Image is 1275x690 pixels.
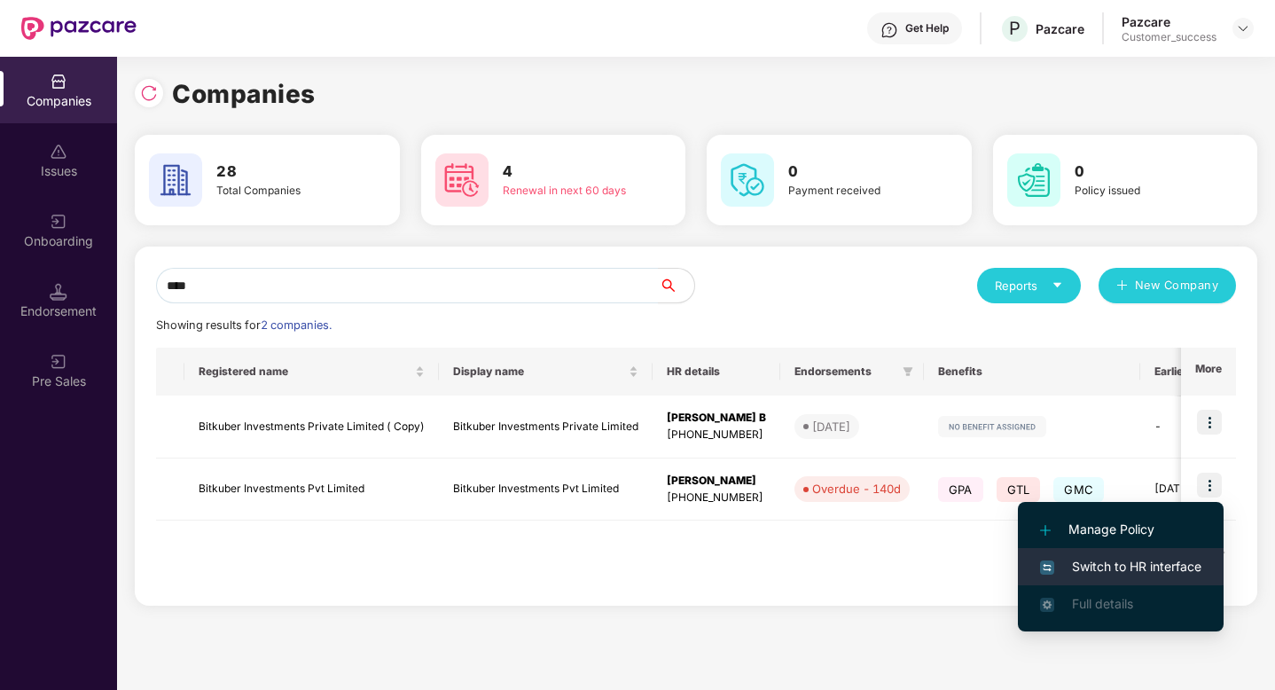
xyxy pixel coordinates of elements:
[1099,268,1236,303] button: plusNew Company
[1052,279,1063,291] span: caret-down
[50,283,67,301] img: svg+xml;base64,PHN2ZyB3aWR0aD0iMTQuNSIgaGVpZ2h0PSIxNC41IiB2aWV3Qm94PSIwIDAgMTYgMTYiIGZpbGw9Im5vbm...
[1040,525,1051,536] img: svg+xml;base64,PHN2ZyB4bWxucz0iaHR0cDovL3d3dy53My5vcmcvMjAwMC9zdmciIHdpZHRoPSIxMi4yMDEiIGhlaWdodD...
[261,318,332,332] span: 2 companies.
[435,153,489,207] img: svg+xml;base64,PHN2ZyB4bWxucz0iaHR0cDovL3d3dy53My5vcmcvMjAwMC9zdmciIHdpZHRoPSI2MCIgaGVpZ2h0PSI2MC...
[21,17,137,40] img: New Pazcare Logo
[1053,477,1104,502] span: GMC
[1072,596,1133,611] span: Full details
[1007,153,1060,207] img: svg+xml;base64,PHN2ZyB4bWxucz0iaHR0cDovL3d3dy53My5vcmcvMjAwMC9zdmciIHdpZHRoPSI2MCIgaGVpZ2h0PSI2MC...
[794,365,896,379] span: Endorsements
[995,277,1063,294] div: Reports
[658,268,695,303] button: search
[812,418,850,435] div: [DATE]
[903,366,913,377] span: filter
[1140,396,1255,459] td: -
[50,73,67,90] img: svg+xml;base64,PHN2ZyBpZD0iQ29tcGFuaWVzIiB4bWxucz0iaHR0cDovL3d3dy53My5vcmcvMjAwMC9zdmciIHdpZHRoPS...
[140,84,158,102] img: svg+xml;base64,PHN2ZyBpZD0iUmVsb2FkLTMyeDMyIiB4bWxucz0iaHR0cDovL3d3dy53My5vcmcvMjAwMC9zdmciIHdpZH...
[997,477,1041,502] span: GTL
[439,459,653,521] td: Bitkuber Investments Pvt Limited
[503,161,635,184] h3: 4
[1075,183,1207,200] div: Policy issued
[453,365,625,379] span: Display name
[658,278,694,293] span: search
[216,183,348,200] div: Total Companies
[812,480,901,498] div: Overdue - 140d
[439,348,653,396] th: Display name
[1036,20,1084,37] div: Pazcare
[938,416,1046,437] img: svg+xml;base64,PHN2ZyB4bWxucz0iaHR0cDovL3d3dy53My5vcmcvMjAwMC9zdmciIHdpZHRoPSIxMjIiIGhlaWdodD0iMj...
[1122,30,1216,44] div: Customer_success
[1116,279,1128,294] span: plus
[667,410,766,427] div: [PERSON_NAME] B
[924,348,1140,396] th: Benefits
[1197,473,1222,498] img: icon
[156,318,332,332] span: Showing results for
[1040,598,1054,612] img: svg+xml;base64,PHN2ZyB4bWxucz0iaHR0cDovL3d3dy53My5vcmcvMjAwMC9zdmciIHdpZHRoPSIxNi4zNjMiIGhlaWdodD...
[667,473,766,490] div: [PERSON_NAME]
[1236,21,1250,35] img: svg+xml;base64,PHN2ZyBpZD0iRHJvcGRvd24tMzJ4MzIiIHhtbG5zPSJodHRwOi8vd3d3LnczLm9yZy8yMDAwL3N2ZyIgd2...
[880,21,898,39] img: svg+xml;base64,PHN2ZyBpZD0iSGVscC0zMngzMiIgeG1sbnM9Imh0dHA6Ly93d3cudzMub3JnLzIwMDAvc3ZnIiB3aWR0aD...
[199,365,411,379] span: Registered name
[667,427,766,443] div: [PHONE_NUMBER]
[184,348,439,396] th: Registered name
[50,353,67,371] img: svg+xml;base64,PHN2ZyB3aWR0aD0iMjAiIGhlaWdodD0iMjAiIHZpZXdCb3g9IjAgMCAyMCAyMCIgZmlsbD0ibm9uZSIgeG...
[1135,277,1219,294] span: New Company
[172,74,316,114] h1: Companies
[667,490,766,506] div: [PHONE_NUMBER]
[1140,348,1255,396] th: Earliest Renewal
[1040,557,1201,576] span: Switch to HR interface
[899,361,917,382] span: filter
[1040,561,1054,575] img: svg+xml;base64,PHN2ZyB4bWxucz0iaHR0cDovL3d3dy53My5vcmcvMjAwMC9zdmciIHdpZHRoPSIxNiIgaGVpZ2h0PSIxNi...
[1040,520,1201,539] span: Manage Policy
[788,161,920,184] h3: 0
[50,213,67,231] img: svg+xml;base64,PHN2ZyB3aWR0aD0iMjAiIGhlaWdodD0iMjAiIHZpZXdCb3g9IjAgMCAyMCAyMCIgZmlsbD0ibm9uZSIgeG...
[1009,18,1021,39] span: P
[216,161,348,184] h3: 28
[788,183,920,200] div: Payment received
[721,153,774,207] img: svg+xml;base64,PHN2ZyB4bWxucz0iaHR0cDovL3d3dy53My5vcmcvMjAwMC9zdmciIHdpZHRoPSI2MCIgaGVpZ2h0PSI2MC...
[1140,459,1255,521] td: [DATE]
[503,183,635,200] div: Renewal in next 60 days
[149,153,202,207] img: svg+xml;base64,PHN2ZyB4bWxucz0iaHR0cDovL3d3dy53My5vcmcvMjAwMC9zdmciIHdpZHRoPSI2MCIgaGVpZ2h0PSI2MC...
[1122,13,1216,30] div: Pazcare
[184,459,439,521] td: Bitkuber Investments Pvt Limited
[938,477,983,502] span: GPA
[184,396,439,459] td: Bitkuber Investments Private Limited ( Copy)
[1197,410,1222,435] img: icon
[439,396,653,459] td: Bitkuber Investments Private Limited
[1181,348,1236,396] th: More
[653,348,780,396] th: HR details
[50,143,67,161] img: svg+xml;base64,PHN2ZyBpZD0iSXNzdWVzX2Rpc2FibGVkIiB4bWxucz0iaHR0cDovL3d3dy53My5vcmcvMjAwMC9zdmciIH...
[905,21,949,35] div: Get Help
[1075,161,1207,184] h3: 0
